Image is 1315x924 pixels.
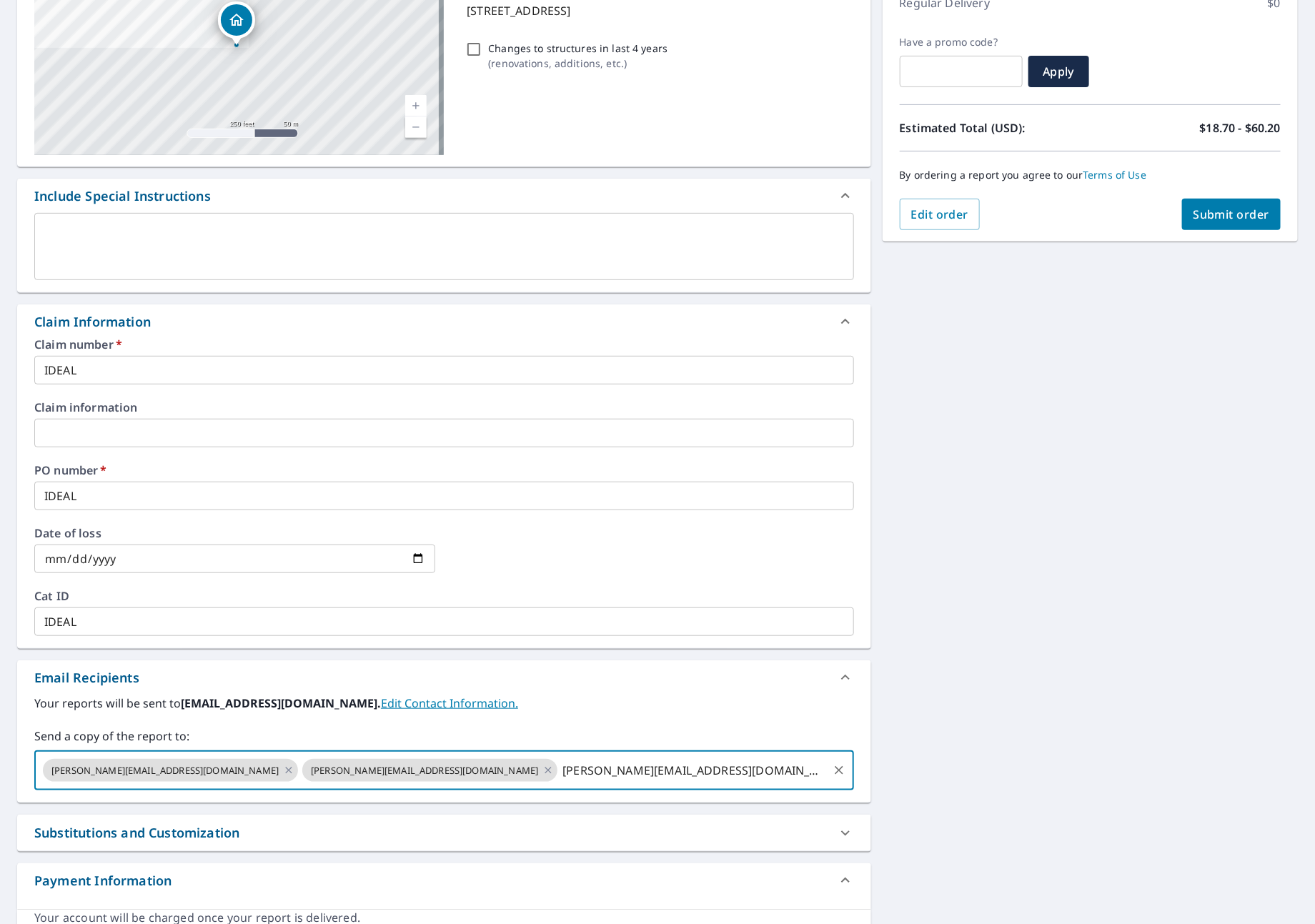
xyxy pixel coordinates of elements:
b: [EMAIL_ADDRESS][DOMAIN_NAME]. [181,695,381,711]
span: Edit order [911,207,969,222]
span: Apply [1040,64,1078,79]
div: Include Special Instructions [34,187,211,206]
div: Claim Information [34,312,151,332]
a: Terms of Use [1083,168,1147,182]
label: Date of loss [34,527,435,539]
div: Email Recipients [17,660,871,695]
div: Payment Information [17,863,871,898]
button: Edit order [900,199,981,230]
a: Current Level 17, Zoom Out [405,116,427,138]
p: [STREET_ADDRESS] [467,2,848,19]
div: Claim Information [17,304,871,339]
label: Cat ID [34,590,854,602]
div: Payment Information [34,871,172,890]
label: Send a copy of the report to: [34,727,854,745]
div: [PERSON_NAME][EMAIL_ADDRESS][DOMAIN_NAME] [302,759,557,782]
p: By ordering a report you agree to our [900,169,1281,182]
span: [PERSON_NAME][EMAIL_ADDRESS][DOMAIN_NAME] [302,764,547,778]
p: $18.70 - $60.20 [1200,119,1281,136]
div: [PERSON_NAME][EMAIL_ADDRESS][DOMAIN_NAME] [43,759,298,782]
label: Your reports will be sent to [34,695,854,712]
div: Substitutions and Customization [17,815,871,851]
p: ( renovations, additions, etc. ) [488,56,668,71]
p: Changes to structures in last 4 years [488,41,668,56]
label: PO number [34,465,854,476]
label: Have a promo code? [900,36,1023,49]
a: EditContactInfo [381,695,518,711]
label: Claim number [34,339,854,350]
span: [PERSON_NAME][EMAIL_ADDRESS][DOMAIN_NAME] [43,764,287,778]
a: Current Level 17, Zoom In [405,95,427,116]
div: Email Recipients [34,668,139,687]
button: Clear [829,760,849,780]
div: Dropped pin, building 1, Residential property, 2716 Tweed Ct Kelso, WA 98626 [218,1,255,46]
button: Apply [1028,56,1089,87]
div: Include Special Instructions [17,179,871,213]
div: Substitutions and Customization [34,823,239,843]
button: Submit order [1182,199,1281,230]
p: Estimated Total (USD): [900,119,1091,136]
label: Claim information [34,402,854,413]
span: Submit order [1194,207,1270,222]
